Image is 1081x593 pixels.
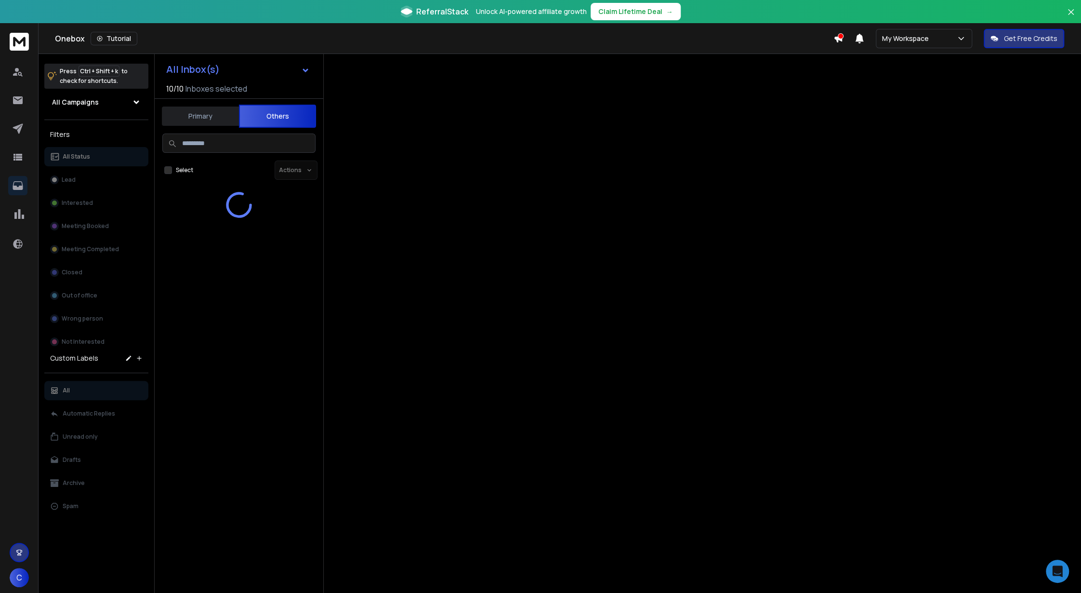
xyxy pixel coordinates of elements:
h3: Inboxes selected [185,83,247,94]
h3: Custom Labels [50,353,98,363]
p: My Workspace [882,34,933,43]
h1: All Campaigns [52,97,99,107]
label: Select [176,166,193,174]
button: Close banner [1065,6,1077,29]
h3: Filters [44,128,148,141]
button: Others [239,105,316,128]
span: Ctrl + Shift + k [79,66,119,77]
p: Unlock AI-powered affiliate growth [476,7,587,16]
button: C [10,568,29,587]
p: Get Free Credits [1004,34,1057,43]
button: All Campaigns [44,93,148,112]
button: Tutorial [91,32,137,45]
button: Get Free Credits [984,29,1064,48]
span: → [666,7,673,16]
h1: All Inbox(s) [166,65,220,74]
div: Onebox [55,32,833,45]
span: ReferralStack [416,6,468,17]
button: Claim Lifetime Deal→ [591,3,681,20]
div: Open Intercom Messenger [1046,560,1069,583]
button: All Inbox(s) [158,60,317,79]
span: 10 / 10 [166,83,184,94]
button: Primary [162,106,239,127]
p: Press to check for shortcuts. [60,67,128,86]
